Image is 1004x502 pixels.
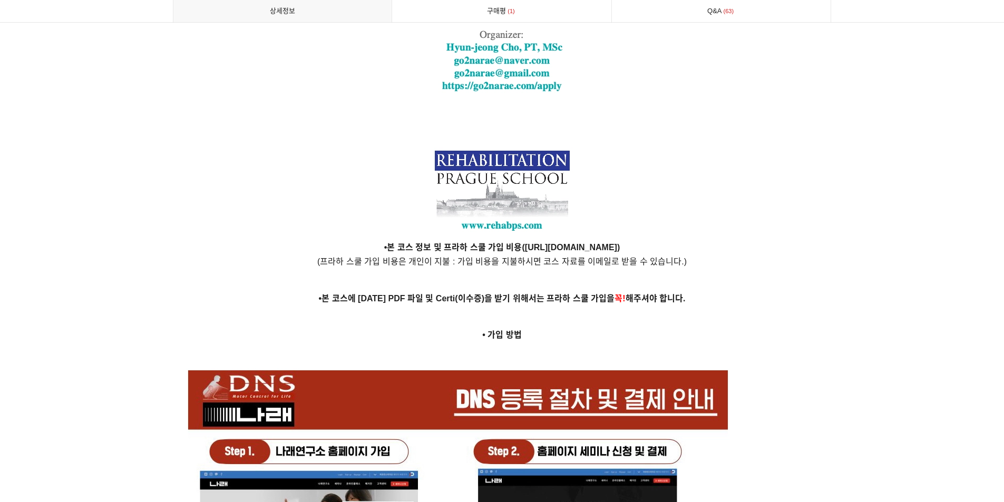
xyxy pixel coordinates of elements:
span: 1 [506,6,516,17]
span: (프라하 스쿨 가입 비용은 개인이 지불 : 가입 비용을 지불하시면 코스 자료를 이메일로 받을 수 있습니다.) [317,257,687,266]
a: [URL][DOMAIN_NAME] [525,244,617,252]
strong: ) [617,243,620,252]
span: 꼭! [615,294,625,303]
strong: [URL][DOMAIN_NAME] [525,243,617,252]
strong: •본 코스 정보 및 프라하 스쿨 가입 비용( [384,243,525,252]
span: 63 [722,6,736,17]
strong: •본 코스에 [DATE] PDF 파일 및 Certi(이수증)을 받기 위해서는 프라하 스쿨 가입을 해주셔야 합니다. [319,294,686,303]
strong: • 가입 방법 [482,330,522,339]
